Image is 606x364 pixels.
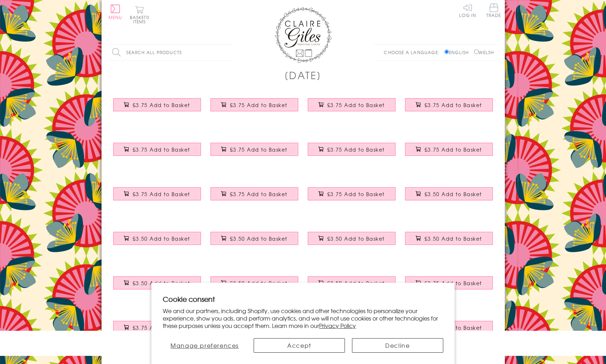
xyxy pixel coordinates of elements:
button: £3.50 Add to Basket [113,276,201,289]
button: £3.50 Add to Basket [308,232,396,245]
a: Privacy Policy [319,321,356,330]
button: £3.75 Add to Basket [210,98,298,111]
span: 0 items [133,14,149,25]
span: £3.50 Add to Basket [133,235,190,242]
a: Mother's Day Card, Pink Spirals, Happy Mother's Day, See through acetate window £3.75 Add to Basket [400,271,498,301]
a: Mother's Day Card, Mum, 1 in a million, Embellished with a colourful tassel £3.75 Add to Basket [109,137,206,168]
a: Mother's Day Card, Butterfly Wreath, Grandma, Embellished with a tassel £3.75 Add to Basket [303,93,400,123]
button: £3.50 Add to Basket [210,276,298,289]
a: Mother's Day Card, Colour Dots, Lovely mum, Embellished with colourful pompoms £3.75 Add to Basket [303,182,400,212]
a: Mother's Day Card, Tropical Leaves, Embellished with colourful pompoms £3.75 Add to Basket [109,182,206,212]
button: Basket0 items [130,6,149,24]
span: £3.75 Add to Basket [327,146,385,153]
button: £3.75 Add to Basket [308,187,396,200]
a: Mother's Day Card, Call for Love, Press for Champagne £3.50 Add to Basket [400,182,498,212]
p: We and our partners, including Shopify, use cookies and other technologies to personalize your ex... [163,307,443,329]
input: Search all products [109,45,232,60]
a: Mother's Day Card, Shoes, Happy Mother's Day £3.50 Add to Basket [303,271,400,301]
h2: Cookie consent [163,294,443,304]
button: £3.75 Add to Basket [113,321,201,334]
span: Trade [486,4,501,17]
span: £3.75 Add to Basket [133,324,190,331]
span: £3.75 Add to Basket [133,101,190,108]
a: Log In [459,4,476,17]
label: English [444,49,472,55]
button: £3.50 Add to Basket [210,232,298,245]
img: Claire Giles Greetings Cards [275,7,331,63]
a: Mother's Day Card, Tumbling Flowers, Mothering Sunday, Embellished with a tassel £3.75 Add to Basket [206,93,303,123]
button: Manage preferences [163,338,247,353]
a: Mother's Day Card, Regal, Happy Mother's Day £3.50 Add to Basket [400,227,498,257]
button: £3.75 Add to Basket [405,98,493,111]
span: Menu [109,14,122,20]
button: Accept [254,338,345,353]
span: £3.75 Add to Basket [133,146,190,153]
label: Welsh [474,49,494,55]
a: Mother's Day Card, Heart of Stars, Lovely Mum, Embellished with a tassel £3.75 Add to Basket [206,137,303,168]
button: £3.75 Add to Basket [113,98,201,111]
span: £3.75 Add to Basket [327,101,385,108]
button: £3.50 Add to Basket [405,232,493,245]
input: Search [225,45,232,60]
a: Mother's Day Card, Mummy Bunny, Boy Blue, Embellished with pompoms £3.75 Add to Basket [206,182,303,212]
button: £3.75 Add to Basket [405,276,493,289]
span: £3.75 Add to Basket [425,101,482,108]
span: £3.50 Add to Basket [425,190,482,198]
a: Mother's Day Card, Tea Cups, Happy Mother's Day £3.50 Add to Basket [206,271,303,301]
button: £3.50 Add to Basket [113,232,201,245]
button: £3.75 Add to Basket [210,187,298,200]
a: Mother's Day Card, Cute Robot, Old School, Still Cool £3.50 Add to Basket [109,227,206,257]
a: Mother's Day Card, Butterfly Wreath, Mummy, Embellished with a colourful tassel £3.75 Add to Basket [109,93,206,123]
input: Welsh [474,49,479,54]
span: £3.50 Add to Basket [133,280,190,287]
span: £3.75 Add to Basket [133,190,190,198]
a: Mother's Day Card, Doilies, Happy Mother's Day Mum £3.50 Add to Basket [206,227,303,257]
span: £3.75 Add to Basket [327,190,385,198]
span: £3.75 Add to Basket [425,146,482,153]
button: £3.75 Add to Basket [113,143,201,156]
span: £3.75 Add to Basket [425,280,482,287]
button: £3.75 Add to Basket [210,143,298,156]
input: English [444,49,449,54]
a: Mother's Day Card, Unicorn, Fabulous Mum, Embellished with a colourful tassel £3.75 Add to Basket [400,93,498,123]
span: £3.75 Add to Basket [230,146,288,153]
a: Mother's Day Card, Bird delivering a letter, Happy Mother's Day £3.50 Add to Basket [109,271,206,301]
button: £3.50 Add to Basket [405,187,493,200]
button: £3.75 Add to Basket [308,143,396,156]
span: £3.50 Add to Basket [327,235,385,242]
button: £3.50 Add to Basket [308,276,396,289]
button: £3.75 Add to Basket [405,143,493,156]
a: Mother's Day Card, Flowers, Lovely Gran, Embellished with a colourful tassel £3.75 Add to Basket [400,137,498,168]
span: Manage preferences [171,341,239,350]
button: Menu [109,5,122,19]
p: Choose a language: [384,49,443,55]
span: £3.50 Add to Basket [230,235,288,242]
span: £3.50 Add to Basket [425,235,482,242]
h1: [DATE] [284,68,322,82]
button: £3.75 Add to Basket [308,98,396,111]
button: £3.75 Add to Basket [113,187,201,200]
span: £3.50 Add to Basket [327,280,385,287]
span: £3.50 Add to Basket [230,280,288,287]
span: £3.75 Add to Basket [230,190,288,198]
a: Trade [486,4,501,19]
a: Mother's Day Card, Hot air balloon, Embellished with a colourful tassel £3.75 Add to Basket [303,137,400,168]
button: Decline [352,338,443,353]
a: Mother's Day Card, Trees and Lanterns, Happy Mother's Day £3.50 Add to Basket [303,227,400,257]
span: £3.75 Add to Basket [230,101,288,108]
a: Mother's Day Card, Multicoloured Dots, See through acetate window £3.75 Add to Basket [109,316,206,346]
